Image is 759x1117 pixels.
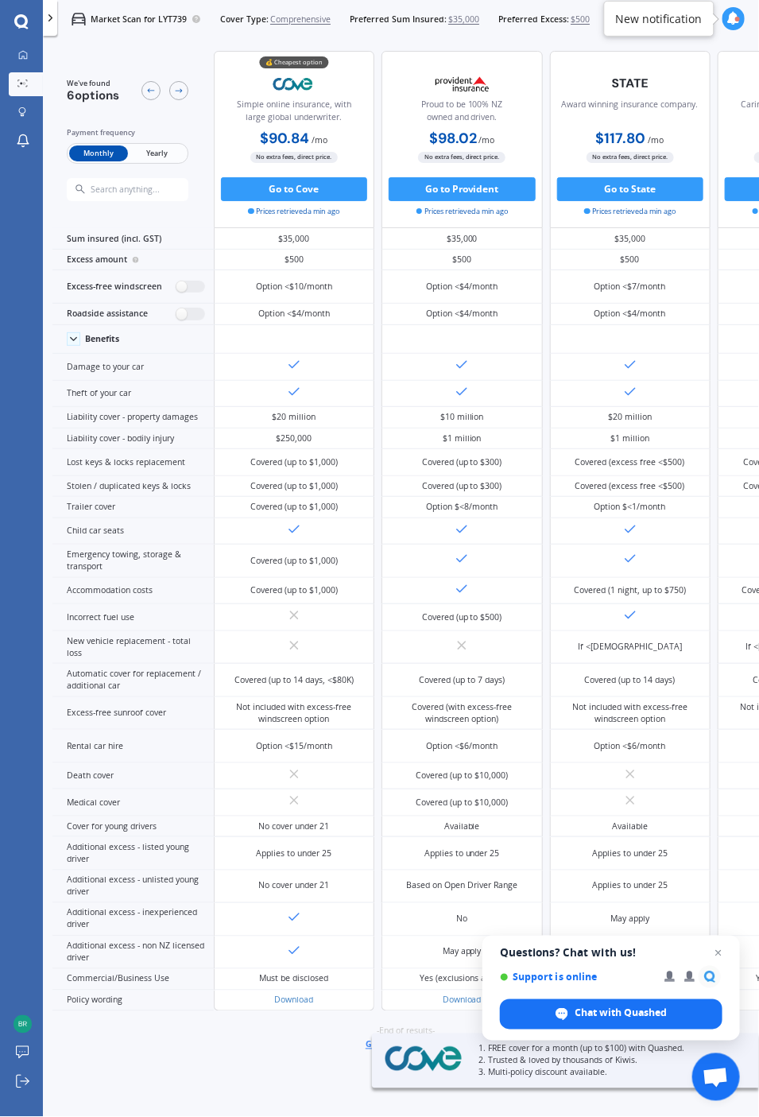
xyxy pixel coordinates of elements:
div: Roadside assistance [52,304,214,325]
span: / mo [649,134,664,145]
span: Preferred Sum Insured: [350,14,447,25]
div: Policy wording [52,991,214,1012]
span: -End of results- [377,1026,435,1037]
div: Option <$4/month [426,308,498,320]
button: Go to State [557,177,704,201]
div: Rental car hire [52,730,214,763]
span: Prices retrieved a min ago [416,206,509,217]
div: $250,000 [276,432,312,444]
div: Automatic cover for replacement / additional car [52,664,214,697]
div: Open chat [692,1053,740,1101]
span: We've found [67,78,119,89]
span: Cover Type: [220,14,269,25]
span: Close chat [709,944,728,963]
div: Additional excess - inexperienced driver [52,903,214,937]
div: Covered (up to 7 days) [419,674,505,686]
div: Option <$7/month [594,281,666,293]
div: Proud to be 100% NZ owned and driven. [392,99,532,129]
div: Simple online insurance, with large global underwriter. [224,99,365,129]
div: Sum insured (incl. GST) [52,228,214,250]
div: Option $<8/month [426,501,498,513]
div: No cover under 21 [258,880,329,892]
div: Not included with excess-free windscreen option [223,701,366,725]
div: Applies to under 25 [592,847,668,859]
div: Cover for young drivers [52,816,214,838]
div: Covered (up to $1,000) [250,456,338,468]
span: $35,000 [448,14,479,25]
div: Incorrect fuel use [52,604,214,631]
div: Death cover [52,763,214,790]
img: Provident.png [423,69,501,99]
span: / mo [479,134,495,145]
div: $35,000 [381,228,543,250]
div: Applies to under 25 [256,847,331,859]
span: Chat with Quashed [575,1006,668,1021]
div: Option <$10/month [256,281,332,293]
div: Applies to under 25 [592,880,668,892]
div: If <[DEMOGRAPHIC_DATA] [578,641,682,653]
div: Chat with Quashed [500,999,722,1030]
p: Market Scan for LYT739 [91,14,187,25]
div: Covered (up to $10,000) [416,770,508,782]
div: Covered (up to $1,000) [250,584,338,596]
div: Available [444,820,480,832]
div: Not included with excess-free windscreen option [559,701,702,725]
div: Covered (up to $500) [422,611,502,623]
div: Excess amount [52,250,214,271]
div: New notification [616,11,703,27]
span: / mo [312,134,327,145]
div: $1 million [610,432,649,444]
div: Award winning insurance company. [562,99,699,129]
div: Covered (up to 14 days) [585,674,676,686]
span: Monthly [69,145,127,161]
div: Covered (up to 14 days, <$80K) [234,674,354,686]
div: New vehicle replacement - total loss [52,631,214,665]
div: $20 million [272,411,316,423]
img: car.f15378c7a67c060ca3f3.svg [72,12,86,26]
div: Available [612,820,648,832]
div: No cover under 21 [258,820,329,832]
div: Covered (up to $300) [422,480,502,492]
div: Yes (exclusions apply) [420,973,504,985]
span: Support is online [500,972,653,983]
div: $500 [381,250,543,271]
input: Search anything... [90,184,211,196]
p: 3. Multi-policy discount available. [479,1067,730,1079]
p: 2. Trusted & loved by thousands of Kiwis. [479,1055,730,1067]
span: Comprehensive [270,14,331,25]
div: Commercial/Business Use [52,969,214,991]
div: May apply [610,913,649,925]
div: Emergency towing, storage & transport [52,545,214,578]
span: No extra fees, direct price. [250,152,338,163]
div: Covered (with excess-free windscreen option) [391,701,534,725]
div: Damage to your car [52,354,214,381]
span: No extra fees, direct price. [418,152,505,163]
span: 6 options [67,87,119,103]
div: Payment frequency [67,126,188,138]
div: Option $<1/month [594,501,666,513]
span: Prices retrieved a min ago [248,206,340,217]
div: No [456,913,467,925]
div: Theft of your car [52,381,214,408]
div: Additional excess - non NZ licensed driver [52,937,214,970]
div: Covered (up to $10,000) [416,797,508,809]
div: Medical cover [52,789,214,816]
span: No extra fees, direct price. [587,152,674,163]
div: Based on Open Driver Range [406,880,517,892]
div: Option <$6/month [426,740,498,752]
div: $500 [214,250,375,271]
span: Yearly [128,145,186,161]
div: Excess-free sunroof cover [52,697,214,731]
img: f4b00f9b3a9052334d6a15f59a3db343 [14,1015,32,1034]
div: Additional excess - unlisted young driver [52,871,214,904]
a: Download [274,995,313,1006]
span: Prices retrieved a min ago [584,206,676,217]
img: State-text-1.webp [591,69,669,97]
div: Covered (1 night, up to $750) [574,584,686,596]
div: Option <$15/month [256,740,332,752]
div: Option <$4/month [426,281,498,293]
div: Covered (up to $1,000) [250,555,338,567]
button: Go back to the top [366,1037,460,1052]
div: May apply [443,946,482,958]
div: Must be disclosed [259,973,328,985]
